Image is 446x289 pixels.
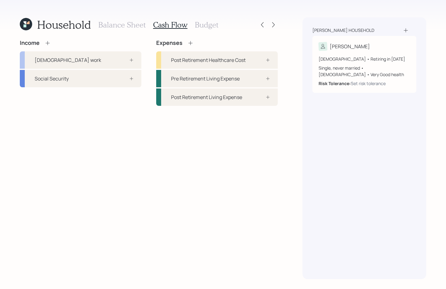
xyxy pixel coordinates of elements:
div: [PERSON_NAME] [330,43,370,50]
b: Risk Tolerance: [319,80,351,86]
h1: Household [37,18,91,31]
div: [DEMOGRAPHIC_DATA] • Retiring in [DATE] [319,56,410,62]
div: Pre Retirement Living Expense [171,75,240,82]
div: Single, never married • [DEMOGRAPHIC_DATA] • Very Good health [319,65,410,78]
div: Set risk tolerance [351,80,386,87]
div: [PERSON_NAME] household [312,27,374,33]
h3: Cash Flow [153,20,187,29]
h3: Balance Sheet [98,20,146,29]
div: [DEMOGRAPHIC_DATA] work [35,56,101,64]
div: Post Retirement Healthcare Cost [171,56,246,64]
h3: Budget [195,20,218,29]
h4: Income [20,40,40,46]
div: Post Retirement Living Expense [171,93,242,101]
div: Social Security [35,75,69,82]
h4: Expenses [156,40,182,46]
